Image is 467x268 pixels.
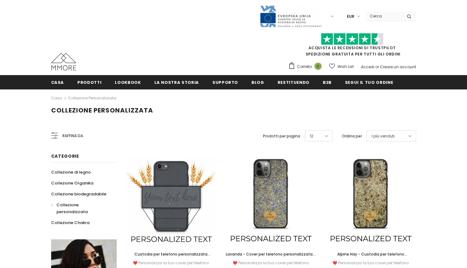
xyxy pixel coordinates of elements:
[309,45,396,50] a: Acquista le recensioni di TrustPilot
[338,64,354,70] span: Wish List
[56,202,88,215] span: Collezione personalizzata
[226,251,316,264] span: Lavanda - Cover per telefono personalizzata - Regalo personalizzato
[345,79,393,85] span: Segui il tuo ordine
[68,95,116,101] a: Collezione personalizzata
[366,12,402,21] input: Search Site
[278,79,309,85] span: Restituendo
[260,5,322,28] img: Javni Razpis
[314,63,322,70] span: 0
[51,180,93,186] span: Collezione Organika
[226,251,316,258] a: Lavanda - Cover per telefono personalizzata - Regalo personalizzato
[361,64,374,69] a: Accedi
[51,220,90,226] span: Collezione Chakra
[51,153,79,159] span: Categorie
[251,79,264,85] span: Blog
[51,169,91,175] span: Collezione di legno
[342,133,362,139] label: Ordina per
[345,75,393,89] a: Segui il tuo ordine
[126,251,216,258] a: Custodia per telefono personalizzata biodegradabile - nera
[51,94,62,102] a: Casa
[51,167,91,178] a: Collezione di legno
[347,13,354,20] span: EUR
[375,64,379,69] span: or
[380,64,416,69] a: Creare un account
[288,36,416,57] span: SPEDIZIONE GRATUITA PER TUTTI GLI ORDINI
[323,79,332,85] span: B2B
[115,79,141,85] span: Lookbook
[51,106,153,115] span: Collezione personalizzata
[134,251,210,264] span: Custodia per telefono personalizzata biodegradabile - nera
[278,75,309,89] a: Restituendo
[372,133,395,139] span: I più venduti
[51,178,93,189] a: Collezione Organika
[260,13,322,19] a: Javni Razpis
[154,75,199,89] a: La nostra storia
[288,62,325,71] a: Carrello 0
[251,75,264,89] a: Blog
[51,217,90,228] a: Collezione Chakra
[323,75,332,89] a: B2B
[310,133,313,139] span: 12
[325,251,416,258] a: Alpine Hay - Custodia per telefono personalizzata - Regalo personalizzato
[329,61,354,72] a: Wish List
[212,75,238,89] a: supporto
[321,33,383,45] img: Fidati di Pilot Stars
[51,79,64,85] span: Casa
[77,79,101,85] span: Prodotti
[154,79,199,85] span: La nostra storia
[115,75,141,89] a: Lookbook
[51,189,106,199] a: Collezione biodegradabile
[212,79,238,85] span: supporto
[263,133,300,139] label: Prodotti per pagina
[333,251,409,264] span: Alpine Hay - Custodia per telefono personalizzata - Regalo personalizzato
[51,191,106,197] span: Collezione biodegradabile
[51,53,76,70] img: Casi MMORE
[51,75,64,89] a: Casa
[77,75,101,89] a: Prodotti
[62,132,83,139] span: Raffina da
[297,64,312,70] span: Carrello
[51,199,110,217] a: Collezione personalizzata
